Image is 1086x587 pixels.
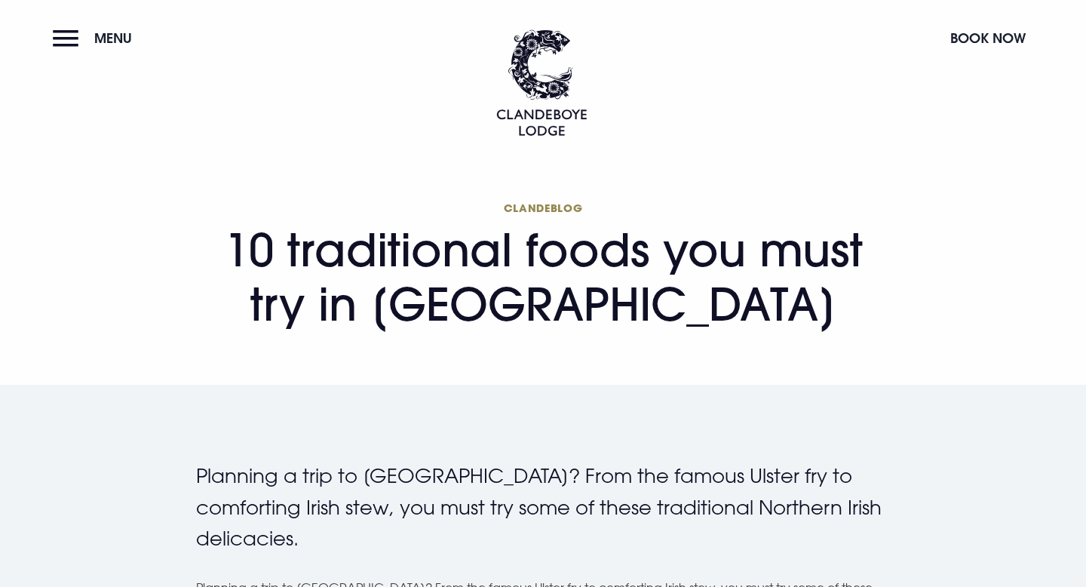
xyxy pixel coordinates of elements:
[496,29,587,136] img: Clandeboye Lodge
[53,22,140,54] button: Menu
[943,22,1033,54] button: Book Now
[196,201,890,331] h1: 10 traditional foods you must try in [GEOGRAPHIC_DATA]
[196,201,890,215] span: Clandeblog
[94,29,132,47] span: Menu
[196,460,890,555] p: Planning a trip to [GEOGRAPHIC_DATA]? From the famous Ulster fry to comforting Irish stew, you mu...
